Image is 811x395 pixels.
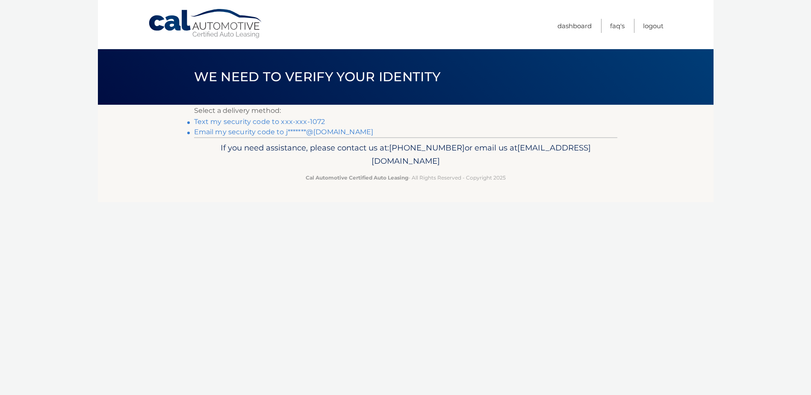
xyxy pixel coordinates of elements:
a: Dashboard [557,19,592,33]
a: Cal Automotive [148,9,263,39]
a: FAQ's [610,19,625,33]
p: If you need assistance, please contact us at: or email us at [200,141,612,168]
p: - All Rights Reserved - Copyright 2025 [200,173,612,182]
a: Text my security code to xxx-xxx-1072 [194,118,325,126]
span: We need to verify your identity [194,69,441,85]
span: [PHONE_NUMBER] [389,143,465,153]
strong: Cal Automotive Certified Auto Leasing [306,174,408,181]
p: Select a delivery method: [194,105,617,117]
a: Logout [643,19,664,33]
a: Email my security code to j*******@[DOMAIN_NAME] [194,128,374,136]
